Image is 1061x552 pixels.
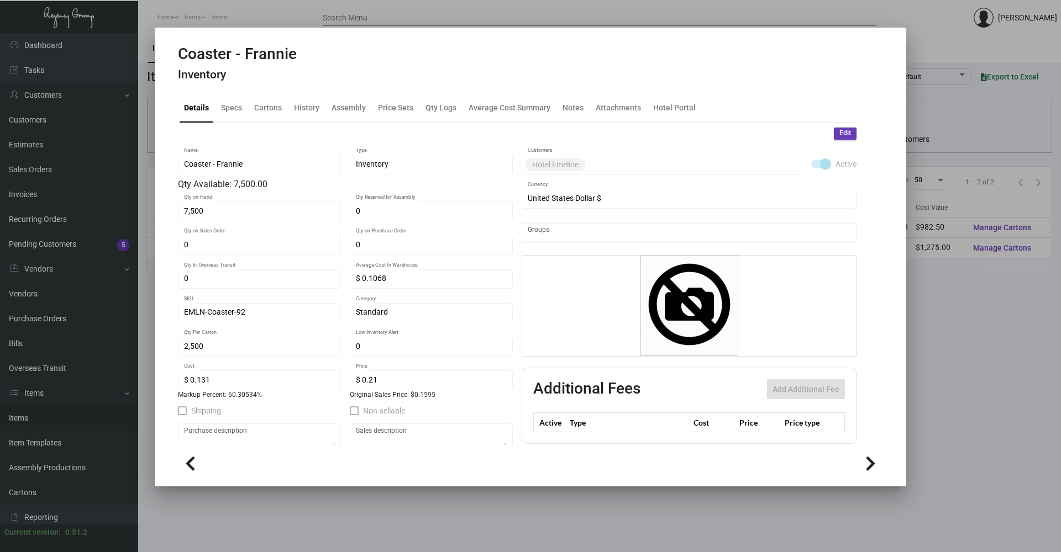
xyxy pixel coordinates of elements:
[178,178,513,191] div: Qty Available: 7,500.00
[191,404,221,417] span: Shipping
[563,102,584,113] div: Notes
[834,128,857,140] button: Edit
[469,102,550,113] div: Average Cost Summary
[4,527,61,538] div: Current version:
[567,413,691,432] th: Type
[773,385,839,394] span: Add Additional Fee
[534,413,568,432] th: Active
[426,102,456,113] div: Qty Logs
[178,45,297,63] h2: Coaster - Frannie
[221,102,242,113] div: Specs
[782,413,832,432] th: Price type
[332,102,366,113] div: Assembly
[184,102,209,113] div: Details
[836,157,857,171] span: Active
[691,413,736,432] th: Cost
[378,102,413,113] div: Price Sets
[65,527,87,538] div: 0.51.2
[363,404,405,417] span: Non-sellable
[653,102,696,113] div: Hotel Portal
[839,129,851,138] span: Edit
[596,102,641,113] div: Attachments
[254,102,282,113] div: Cartons
[178,68,297,82] h4: Inventory
[587,160,797,169] input: Add new..
[526,158,585,171] mat-chip: Hotel Emeline
[528,229,851,237] input: Add new..
[767,379,845,399] button: Add Additional Fee
[533,379,640,399] h2: Additional Fees
[294,102,319,113] div: History
[737,413,782,432] th: Price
